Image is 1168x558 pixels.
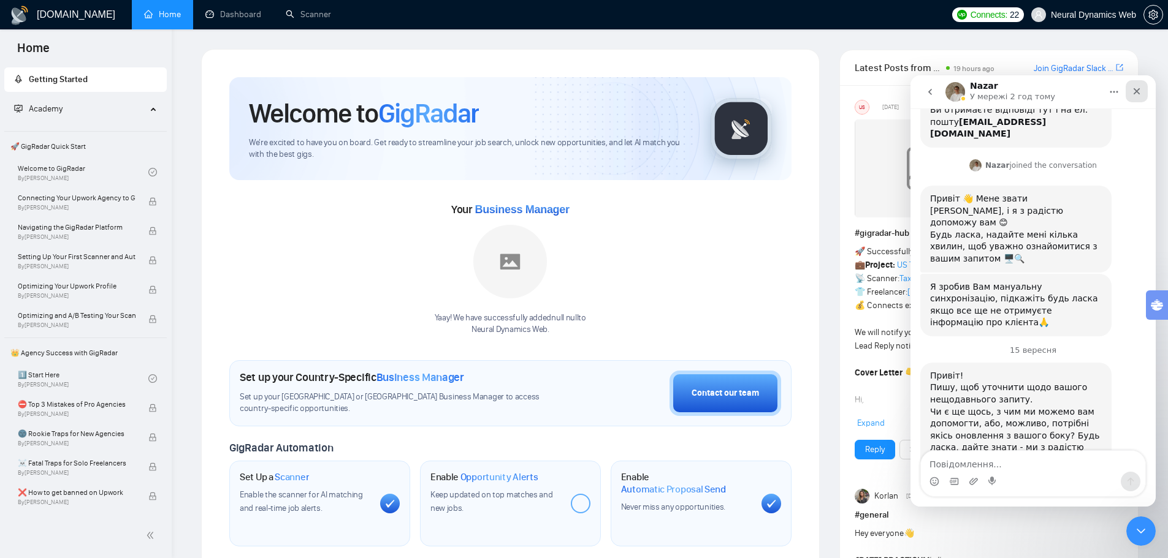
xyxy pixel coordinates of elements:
[10,6,29,25] img: logo
[20,306,191,330] div: Пишу, щоб уточнити щодо вашого нещодавнього запиту.
[692,386,759,400] div: Contact our team
[855,60,942,75] span: Latest Posts from the GigRadar Community
[621,483,726,496] span: Automatic Proposal Send
[240,371,464,384] h1: Set up your Country-Specific
[376,371,464,384] span: Business Manager
[18,280,136,292] span: Optimizing Your Upwork Profile
[240,489,363,513] span: Enable the scanner for AI matching and real-time job alerts.
[148,256,157,265] span: lock
[18,322,136,329] span: By [PERSON_NAME]
[1116,62,1123,72] span: export
[435,324,586,336] p: Neural Dynamics Web .
[148,492,157,500] span: lock
[10,287,201,410] div: Привіт!Пишу, щоб уточнити щодо вашого нещодавнього запиту.Чи є ще щось, з чим ми можемо вам допом...
[1010,8,1019,21] span: 22
[855,440,895,459] button: Reply
[148,285,157,294] span: lock
[855,100,869,114] div: US
[58,401,68,411] button: Завантажити вкладений файл
[874,489,898,503] span: Korlan
[971,8,1007,21] span: Connects:
[430,471,538,483] h1: Enable
[39,401,48,411] button: вибір GIF-файлів
[18,204,136,211] span: By [PERSON_NAME]
[460,471,538,483] span: Opportunity Alerts
[275,471,309,483] span: Scanner
[18,410,136,418] span: By [PERSON_NAME]
[899,273,912,284] a: Tax
[451,203,570,216] span: Your
[18,428,136,440] span: 🌚 Rookie Traps for New Agencies
[1144,10,1162,20] span: setting
[473,225,547,298] img: placeholder.png
[18,192,136,204] span: Connecting Your Upwork Agency to GigRadar
[882,102,899,113] span: [DATE]
[855,489,869,503] img: Korlan
[855,508,1123,522] h1: # general
[904,528,914,538] span: 👋
[953,64,994,73] span: 19 hours ago
[957,10,967,20] img: upwork-logo.png
[10,287,235,437] div: Nazar каже…
[907,287,968,297] a: [PERSON_NAME]
[855,368,915,378] strong: Cover Letter 👇
[6,341,166,365] span: 👑 Agency Success with GigRadar
[18,486,136,499] span: ❌ How to get banned on Upwork
[146,529,158,541] span: double-left
[148,462,157,471] span: lock
[10,375,235,396] textarea: Повідомлення...
[148,168,157,176] span: check-circle
[148,433,157,442] span: lock
[18,469,136,477] span: By [PERSON_NAME]
[906,491,923,502] span: [DATE]
[249,97,479,130] h1: Welcome to
[14,104,63,114] span: Academy
[430,489,553,513] span: Keep updated on top matches and new jobs.
[855,119,1002,217] img: weqQh+iSagEgQAAAABJRU5ErkJggg==
[19,401,29,411] button: Вибір емодзі
[1116,62,1123,74] a: export
[148,315,157,323] span: lock
[229,441,333,454] span: GigRadar Automation
[435,312,586,336] div: Yaay! We have successfully added null null to
[18,365,148,392] a: 1️⃣ Start HereBy[PERSON_NAME]
[18,159,148,186] a: Welcome to GigRadarBy[PERSON_NAME]
[670,371,781,416] button: Contact our team
[78,401,88,411] button: Start recording
[4,67,167,92] li: Getting Started
[621,471,752,495] h1: Enable
[14,104,23,113] span: fund-projection-screen
[29,104,63,114] span: Academy
[910,443,964,456] a: See the details
[14,75,23,83] span: rocket
[897,260,1064,270] a: US Tax Return Preparer using Drake Software
[18,440,136,447] span: By [PERSON_NAME]
[148,374,157,383] span: check-circle
[621,502,725,512] span: Never miss any opportunities.
[910,75,1156,507] iframe: To enrich screen reader interactions, please activate Accessibility in Grammarly extension settings
[240,391,565,415] span: Set up your [GEOGRAPHIC_DATA] or [GEOGRAPHIC_DATA] Business Manager to access country-specific op...
[286,9,331,20] a: searchScanner
[378,97,479,130] span: GigRadar
[20,331,191,403] div: Чи є ще щось, з чим ми можемо вам допомогти, або, можливо, потрібні якісь оновлення з вашого боку...
[18,292,136,300] span: By [PERSON_NAME]
[240,471,309,483] h1: Set Up a
[18,263,136,270] span: By [PERSON_NAME]
[1034,10,1043,19] span: user
[1143,10,1163,20] a: setting
[865,443,885,456] a: Reply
